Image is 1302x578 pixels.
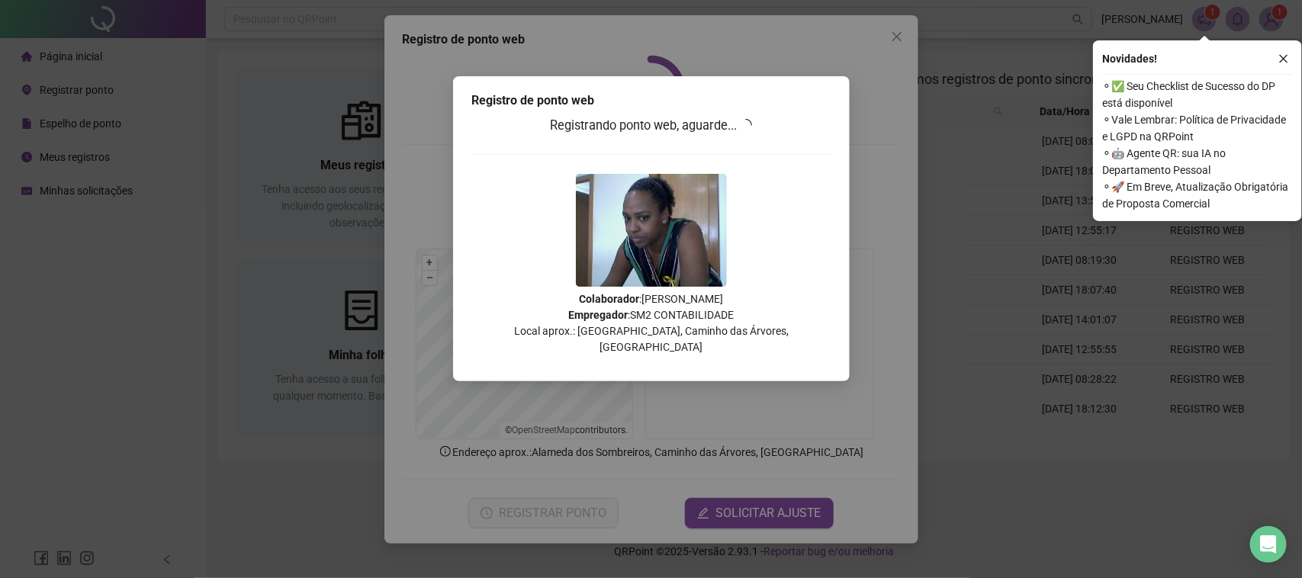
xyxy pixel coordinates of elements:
[1102,178,1293,212] span: ⚬ 🚀 Em Breve, Atualização Obrigatória de Proposta Comercial
[740,119,752,131] span: loading
[1250,526,1287,563] div: Open Intercom Messenger
[471,92,831,110] div: Registro de ponto web
[1102,50,1157,67] span: Novidades !
[1102,145,1293,178] span: ⚬ 🤖 Agente QR: sua IA no Departamento Pessoal
[1102,111,1293,145] span: ⚬ Vale Lembrar: Política de Privacidade e LGPD na QRPoint
[1278,53,1289,64] span: close
[579,293,639,305] strong: Colaborador
[1102,78,1293,111] span: ⚬ ✅ Seu Checklist de Sucesso do DP está disponível
[576,174,727,287] img: 2Q==
[471,116,831,136] h3: Registrando ponto web, aguarde...
[471,291,831,355] p: : [PERSON_NAME] : SM2 CONTABILIDADE Local aprox.: [GEOGRAPHIC_DATA], Caminho das Árvores, [GEOGRA...
[568,309,628,321] strong: Empregador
